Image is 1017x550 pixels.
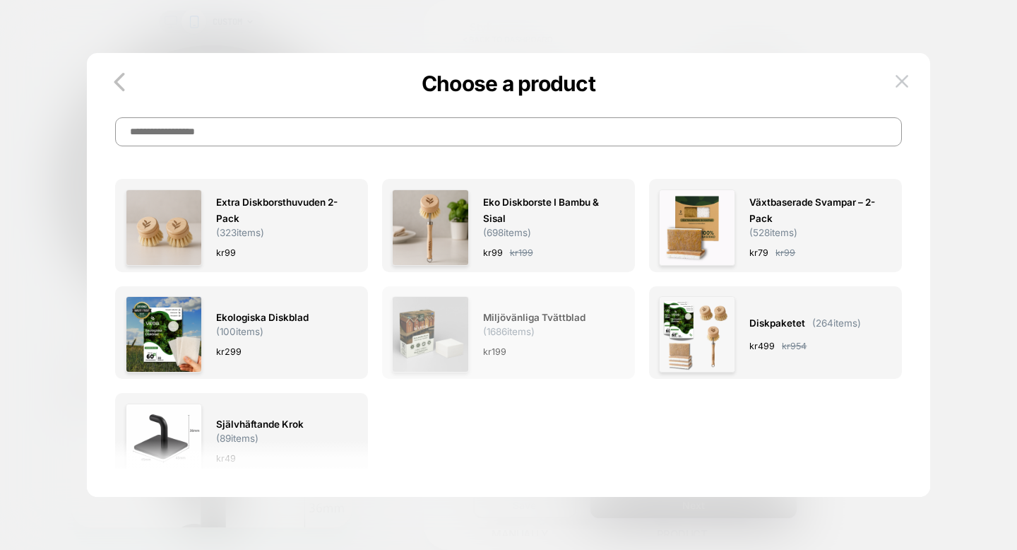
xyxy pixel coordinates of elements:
span: Eko Diskborste i Bambu & Sisal [483,194,611,227]
span: kr 199 [483,344,506,359]
span: kr 954 [782,339,807,353]
span: ( 698 items) [483,227,531,238]
span: View order confirmation › [83,282,187,293]
span: kr 499 [749,339,775,353]
span: ( 528 items) [749,227,797,238]
span: Växtbaserade Svampar – 2-pack [749,194,877,227]
span: kr 99 [775,245,795,260]
img: tvattbladmockup.png [392,296,468,373]
p: Choose a product [87,71,929,96]
button: View order confirmation › [77,280,193,295]
img: diskpaket.png [659,296,735,373]
img: Diskborste.png [392,189,468,266]
span: ( 1686 items) [483,326,535,337]
img: Svampar.png [659,189,735,266]
span: kr 199 [510,245,533,260]
span: Diskpaketet [749,315,805,332]
span: kr 79 [749,245,768,260]
span: Miljövänliga Tvättblad [483,310,585,326]
span: kr 99 [483,245,503,260]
